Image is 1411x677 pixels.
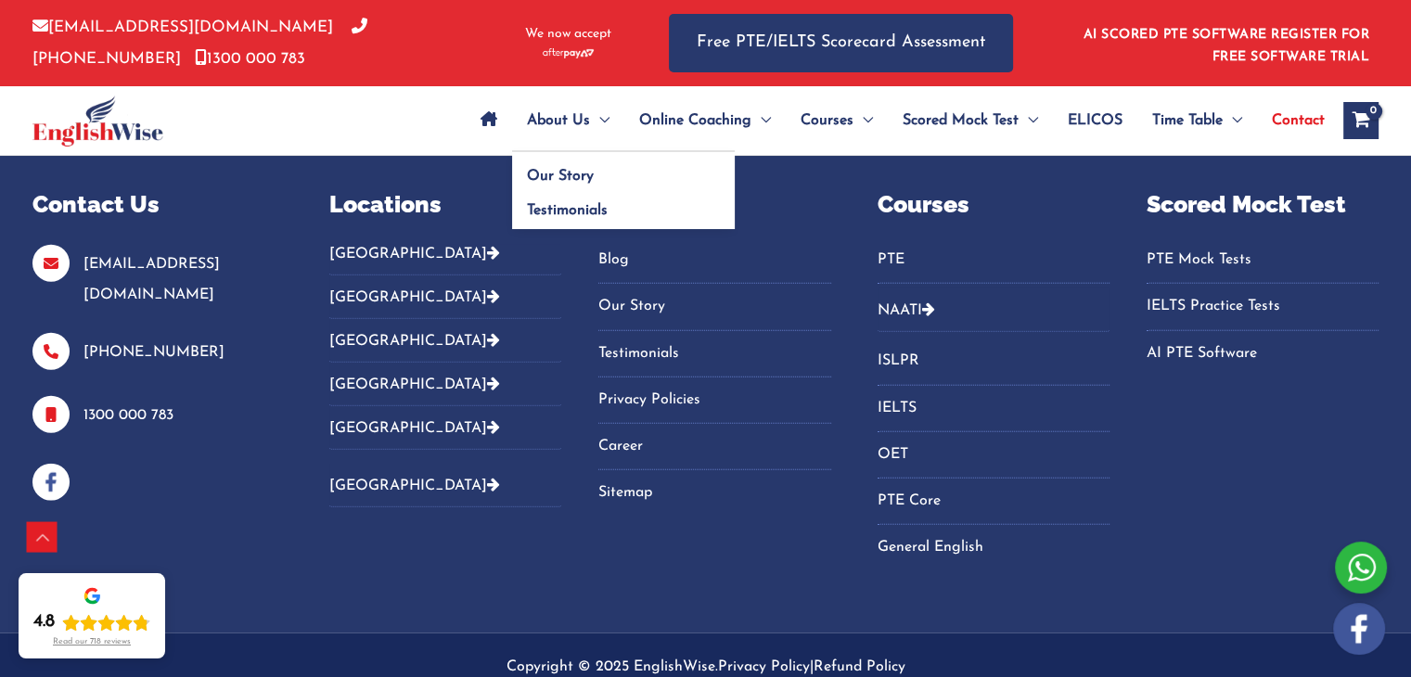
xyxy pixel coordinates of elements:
span: Testimonials [527,203,608,218]
a: [EMAIL_ADDRESS][DOMAIN_NAME] [83,257,220,302]
button: [GEOGRAPHIC_DATA] [329,245,561,275]
aside: Footer Widget 4 [878,187,1110,587]
span: Menu Toggle [853,88,873,153]
p: Courses [878,187,1110,223]
a: Our Story [598,291,830,322]
button: [GEOGRAPHIC_DATA] [329,464,561,507]
aside: Footer Widget 3 [598,187,830,532]
a: [GEOGRAPHIC_DATA] [329,421,500,436]
span: Time Table [1152,88,1223,153]
aside: Footer Widget 1 [32,187,283,501]
span: Menu Toggle [1223,88,1242,153]
nav: Menu [878,245,1110,284]
aside: Footer Widget 2 [329,187,561,522]
a: AI SCORED PTE SOFTWARE REGISTER FOR FREE SOFTWARE TRIAL [1084,28,1370,64]
span: We now accept [525,25,611,44]
a: Blog [598,245,830,275]
span: Scored Mock Test [903,88,1019,153]
a: About UsMenu Toggle [512,88,624,153]
button: [GEOGRAPHIC_DATA] [329,363,561,406]
a: ELICOS [1053,88,1137,153]
a: Testimonials [598,338,830,369]
a: PTE Core [878,486,1110,517]
div: 4.8 [33,611,55,633]
a: 1300 000 783 [195,51,305,67]
a: Contact [1257,88,1325,153]
a: Scored Mock TestMenu Toggle [888,88,1053,153]
a: Free PTE/IELTS Scorecard Assessment [669,14,1013,72]
a: General English [878,532,1110,563]
span: Menu Toggle [590,88,609,153]
a: Time TableMenu Toggle [1137,88,1257,153]
a: PTE [878,245,1110,275]
button: [GEOGRAPHIC_DATA] [329,406,561,450]
div: Read our 718 reviews [53,637,131,647]
nav: Menu [878,346,1110,563]
span: Courses [801,88,853,153]
nav: Menu [1147,245,1379,369]
nav: Menu [598,245,830,509]
aside: Header Widget 1 [1072,13,1379,73]
a: Sitemap [598,478,830,508]
p: Locations [329,187,561,223]
span: Contact [1272,88,1325,153]
nav: Site Navigation: Main Menu [466,88,1325,153]
span: Menu Toggle [1019,88,1038,153]
span: ELICOS [1068,88,1122,153]
button: NAATI [878,288,1110,332]
a: IELTS Practice Tests [1147,291,1379,322]
a: OET [878,440,1110,470]
a: IELTS [878,393,1110,424]
a: [PHONE_NUMBER] [83,345,224,360]
a: ISLPR [878,346,1110,377]
p: Contact Us [32,187,283,223]
span: Our Story [527,169,594,184]
span: About Us [527,88,590,153]
a: 1300 000 783 [83,408,173,423]
a: View Shopping Cart, empty [1343,102,1379,139]
img: cropped-ew-logo [32,96,163,147]
p: Scored Mock Test [1147,187,1379,223]
a: [EMAIL_ADDRESS][DOMAIN_NAME] [32,19,333,35]
img: facebook-blue-icons.png [32,464,70,501]
div: Rating: 4.8 out of 5 [33,611,150,633]
a: CoursesMenu Toggle [786,88,888,153]
a: NAATI [878,303,922,318]
a: PTE Mock Tests [1147,245,1379,275]
button: [GEOGRAPHIC_DATA] [329,319,561,363]
a: Testimonials [512,187,735,230]
a: Privacy Policy [718,659,810,674]
button: [GEOGRAPHIC_DATA] [329,275,561,319]
a: AI PTE Software [1147,338,1379,369]
a: [GEOGRAPHIC_DATA] [329,479,500,493]
span: Online Coaching [639,88,751,153]
a: Career [598,431,830,462]
img: Afterpay-Logo [543,48,594,58]
a: [PHONE_NUMBER] [32,19,367,66]
a: Refund Policy [814,659,905,674]
a: Online CoachingMenu Toggle [624,88,786,153]
span: Menu Toggle [751,88,771,153]
a: Our Story [512,152,735,187]
a: Privacy Policies [598,385,830,415]
img: white-facebook.png [1333,603,1385,655]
